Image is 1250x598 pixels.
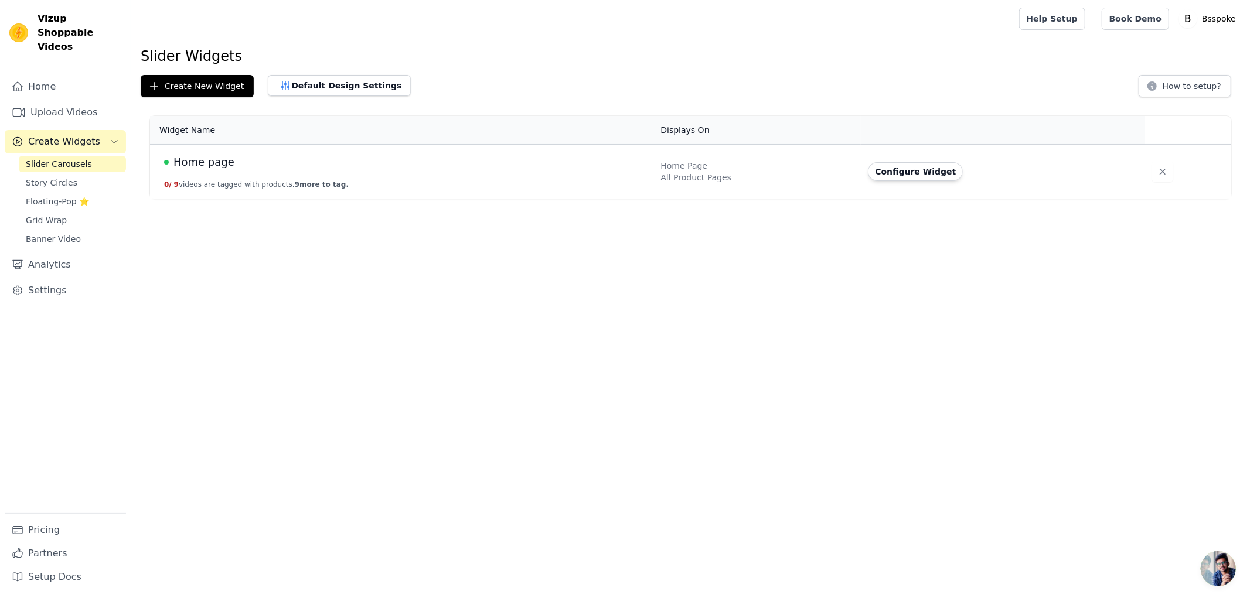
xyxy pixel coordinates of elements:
span: Grid Wrap [26,214,67,226]
a: Partners [5,542,126,565]
a: Upload Videos [5,101,126,124]
div: All Product Pages [660,172,854,183]
div: Home Page [660,160,854,172]
span: 9 more to tag. [295,180,349,189]
span: Story Circles [26,177,77,189]
button: Create New Widget [141,75,254,97]
button: How to setup? [1139,75,1231,97]
a: Settings [5,279,126,302]
a: Book Demo [1102,8,1169,30]
a: Setup Docs [5,565,126,589]
span: Slider Carousels [26,158,92,170]
p: Bsspoke [1197,8,1241,29]
th: Widget Name [150,116,653,145]
button: Create Widgets [5,130,126,153]
span: Live Published [164,160,169,165]
h1: Slider Widgets [141,47,1241,66]
button: Delete widget [1152,161,1173,182]
span: Create Widgets [28,135,100,149]
a: Grid Wrap [19,212,126,228]
a: Banner Video [19,231,126,247]
span: 0 / [164,180,172,189]
a: How to setup? [1139,83,1231,94]
a: Help Setup [1019,8,1085,30]
a: Slider Carousels [19,156,126,172]
button: 0/ 9videos are tagged with products.9more to tag. [164,180,349,189]
a: Story Circles [19,175,126,191]
div: Open chat [1201,551,1236,586]
button: B Bsspoke [1179,8,1241,29]
span: Home page [173,154,234,170]
button: Default Design Settings [268,75,411,96]
a: Home [5,75,126,98]
text: B [1184,13,1191,25]
span: Vizup Shoppable Videos [38,12,121,54]
a: Floating-Pop ⭐ [19,193,126,210]
th: Displays On [653,116,861,145]
a: Analytics [5,253,126,276]
span: Banner Video [26,233,81,245]
img: Vizup [9,23,28,42]
span: Floating-Pop ⭐ [26,196,89,207]
a: Pricing [5,518,126,542]
span: 9 [174,180,179,189]
button: Configure Widget [868,162,963,181]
